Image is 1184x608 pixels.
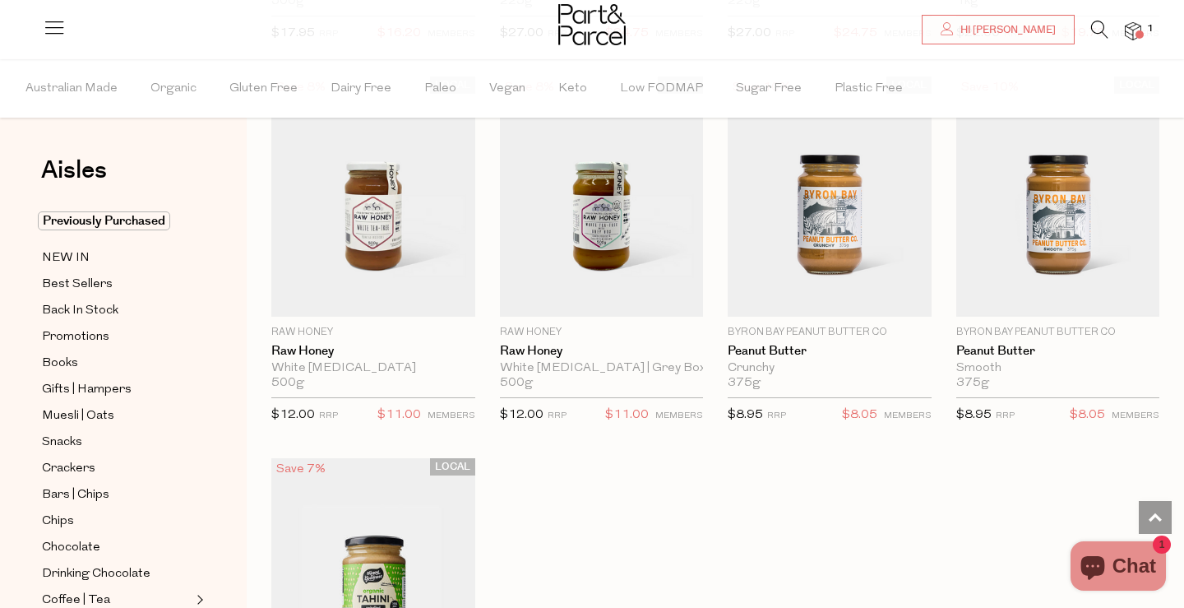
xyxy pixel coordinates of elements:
span: Vegan [489,60,525,118]
span: Gifts | Hampers [42,380,132,400]
img: Part&Parcel [558,4,626,45]
span: Organic [150,60,197,118]
small: MEMBERS [1112,411,1159,420]
span: Chips [42,512,74,531]
span: $8.95 [956,409,992,421]
small: RRP [767,411,786,420]
span: Australian Made [25,60,118,118]
a: Chips [42,511,192,531]
span: Gluten Free [229,60,298,118]
a: Raw Honey [271,344,475,359]
span: $8.95 [728,409,763,421]
span: $8.05 [1070,405,1105,426]
a: Gifts | Hampers [42,379,192,400]
a: Best Sellers [42,274,192,295]
small: MEMBERS [884,411,932,420]
a: Previously Purchased [42,211,192,231]
span: Best Sellers [42,275,113,295]
span: LOCAL [430,458,475,476]
span: Keto [558,60,587,118]
small: RRP [319,411,338,420]
small: RRP [996,411,1015,420]
span: Snacks [42,433,82,453]
span: Plastic Free [835,60,903,118]
p: Byron Bay Peanut Butter Co [956,325,1160,340]
p: Byron Bay Peanut Butter Co [728,325,932,340]
a: Peanut Butter [728,344,932,359]
span: Chocolate [42,538,100,558]
span: Crackers [42,459,95,479]
a: Peanut Butter [956,344,1160,359]
span: Sugar Free [736,60,802,118]
a: Raw Honey [500,344,704,359]
a: Aisles [41,158,107,199]
span: Back In Stock [42,301,118,321]
div: Smooth [956,361,1160,376]
div: White [MEDICAL_DATA] | Grey Box [500,361,704,376]
span: Paleo [424,60,456,118]
p: Raw Honey [271,325,475,340]
small: MEMBERS [655,411,703,420]
a: Promotions [42,327,192,347]
span: $11.00 [377,405,421,426]
a: Books [42,353,192,374]
span: Drinking Chocolate [42,564,150,584]
img: Raw Honey [500,77,704,317]
span: Aisles [41,152,107,188]
span: Books [42,354,78,374]
a: Back In Stock [42,300,192,321]
img: Peanut Butter [728,77,932,317]
span: $12.00 [500,409,543,421]
small: MEMBERS [428,411,475,420]
span: Promotions [42,327,109,347]
span: $12.00 [271,409,315,421]
inbox-online-store-chat: Shopify online store chat [1066,541,1171,595]
small: RRP [548,411,567,420]
a: 1 [1125,22,1141,39]
a: Hi [PERSON_NAME] [922,15,1075,44]
span: Low FODMAP [620,60,703,118]
span: Dairy Free [331,60,391,118]
a: Crackers [42,458,192,479]
a: Drinking Chocolate [42,564,192,584]
span: Bars | Chips [42,485,109,505]
span: 375g [728,376,761,391]
span: Hi [PERSON_NAME] [956,23,1056,37]
a: Snacks [42,432,192,453]
span: 375g [956,376,989,391]
span: NEW IN [42,248,90,268]
span: 500g [500,376,533,391]
p: Raw Honey [500,325,704,340]
span: Previously Purchased [38,211,170,230]
div: White [MEDICAL_DATA] [271,361,475,376]
span: $11.00 [605,405,649,426]
div: Crunchy [728,361,932,376]
a: NEW IN [42,248,192,268]
img: Peanut Butter [956,77,1160,317]
span: 500g [271,376,304,391]
img: Raw Honey [271,77,475,317]
a: Muesli | Oats [42,406,192,426]
a: Chocolate [42,537,192,558]
span: Muesli | Oats [42,406,114,426]
div: Save 7% [271,458,331,480]
span: 1 [1143,21,1158,36]
a: Bars | Chips [42,485,192,505]
span: $8.05 [842,405,877,426]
